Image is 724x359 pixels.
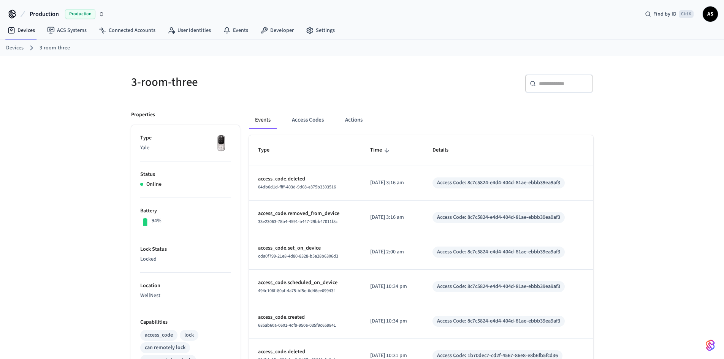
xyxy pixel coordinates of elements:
[437,248,560,256] div: Access Code: 8c7c5824-e4d4-404d-81ae-ebbb39ea9af3
[249,111,593,129] div: ant example
[300,24,341,37] a: Settings
[258,244,352,252] p: access_code.set_on_device
[140,255,231,263] p: Locked
[258,313,352,321] p: access_code.created
[258,218,338,225] span: 33e23063-78b4-4591-b447-29bb47011f8c
[653,10,676,18] span: Find by ID
[370,283,414,291] p: [DATE] 10:34 pm
[140,144,231,152] p: Yale
[249,111,277,129] button: Events
[258,175,352,183] p: access_code.deleted
[370,317,414,325] p: [DATE] 10:34 pm
[258,144,279,156] span: Type
[140,207,231,215] p: Battery
[217,24,254,37] a: Events
[145,331,173,339] div: access_code
[258,288,335,294] span: 494c106f-80af-4a75-bf5e-6d46ee09943f
[140,245,231,253] p: Lock Status
[140,171,231,179] p: Status
[258,253,338,259] span: cda0f799-21e8-4d80-8328-b5a28b6306d3
[370,248,414,256] p: [DATE] 2:00 am
[706,339,715,351] img: SeamLogoGradient.69752ec5.svg
[286,111,330,129] button: Access Codes
[131,74,358,90] h5: 3-room-three
[2,24,41,37] a: Devices
[93,24,162,37] a: Connected Accounts
[140,282,231,290] p: Location
[370,214,414,221] p: [DATE] 3:16 am
[437,214,560,221] div: Access Code: 8c7c5824-e4d4-404d-81ae-ebbb39ea9af3
[703,7,717,21] span: AS
[140,292,231,300] p: WellNest
[679,10,694,18] span: Ctrl K
[41,24,93,37] a: ACS Systems
[140,134,231,142] p: Type
[145,344,185,352] div: can remotely lock
[258,348,352,356] p: access_code.deleted
[370,144,392,156] span: Time
[258,279,352,287] p: access_code.scheduled_on_device
[258,322,336,329] span: 685ab60a-0601-4cf9-950e-035f9c659841
[258,210,352,218] p: access_code.removed_from_device
[30,9,59,19] span: Production
[370,179,414,187] p: [DATE] 3:16 am
[162,24,217,37] a: User Identities
[65,9,95,19] span: Production
[212,134,231,153] img: Yale Assure Touchscreen Wifi Smart Lock, Satin Nickel, Front
[146,180,162,188] p: Online
[254,24,300,37] a: Developer
[152,217,162,225] p: 94%
[339,111,369,129] button: Actions
[184,331,194,339] div: lock
[432,144,458,156] span: Details
[703,6,718,22] button: AS
[437,179,560,187] div: Access Code: 8c7c5824-e4d4-404d-81ae-ebbb39ea9af3
[40,44,70,52] a: 3-room-three
[437,317,560,325] div: Access Code: 8c7c5824-e4d4-404d-81ae-ebbb39ea9af3
[639,7,700,21] div: Find by IDCtrl K
[6,44,24,52] a: Devices
[437,283,560,291] div: Access Code: 8c7c5824-e4d4-404d-81ae-ebbb39ea9af3
[140,318,231,326] p: Capabilities
[131,111,155,119] p: Properties
[258,184,336,190] span: 04db6d1d-ffff-403d-9d08-e375b3303516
